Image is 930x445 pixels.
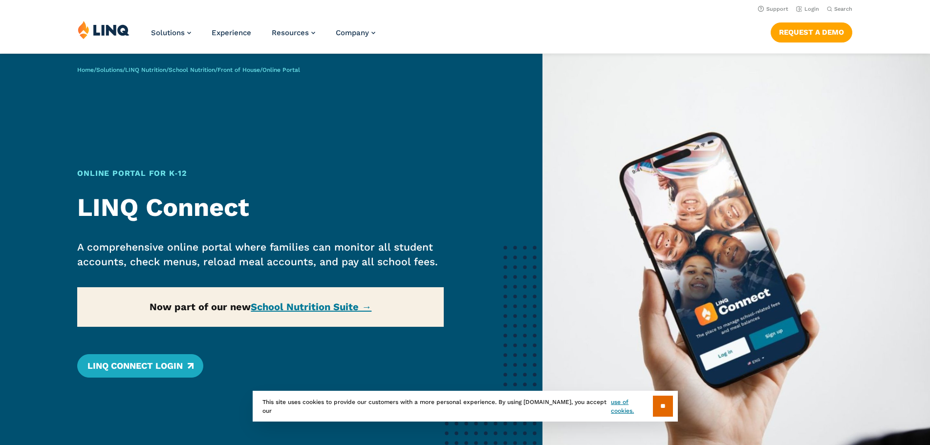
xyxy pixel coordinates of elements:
a: Support [758,6,788,12]
div: This site uses cookies to provide our customers with a more personal experience. By using [DOMAIN... [253,391,678,422]
span: Solutions [151,28,185,37]
span: / / / / / [77,66,300,73]
a: use of cookies. [611,398,652,415]
a: LINQ Connect Login [77,354,203,378]
button: Open Search Bar [827,5,852,13]
a: School Nutrition Suite → [251,301,371,313]
span: Company [336,28,369,37]
nav: Button Navigation [771,21,852,42]
nav: Primary Navigation [151,21,375,53]
span: Online Portal [262,66,300,73]
img: LINQ | K‑12 Software [78,21,130,39]
span: Search [834,6,852,12]
span: Resources [272,28,309,37]
strong: Now part of our new [150,301,371,313]
p: A comprehensive online portal where families can monitor all student accounts, check menus, reloa... [77,240,444,269]
a: Solutions [151,28,191,37]
a: Front of House [217,66,260,73]
a: Request a Demo [771,22,852,42]
a: School Nutrition [169,66,215,73]
h1: Online Portal for K‑12 [77,168,444,179]
a: Solutions [96,66,123,73]
a: Experience [212,28,251,37]
a: LINQ Nutrition [125,66,166,73]
a: Company [336,28,375,37]
a: Home [77,66,94,73]
a: Login [796,6,819,12]
strong: LINQ Connect [77,192,249,222]
a: Resources [272,28,315,37]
